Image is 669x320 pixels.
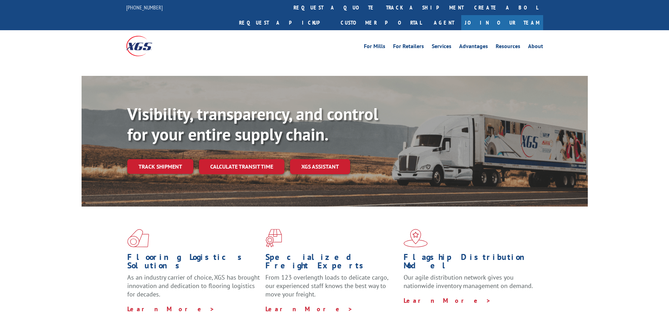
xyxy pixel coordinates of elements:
[265,253,398,273] h1: Specialized Freight Experts
[404,273,533,290] span: Our agile distribution network gives you nationwide inventory management on demand.
[127,253,260,273] h1: Flooring Logistics Solutions
[265,229,282,247] img: xgs-icon-focused-on-flooring-red
[199,159,284,174] a: Calculate transit time
[393,44,424,51] a: For Retailers
[432,44,451,51] a: Services
[335,15,427,30] a: Customer Portal
[404,296,491,305] a: Learn More >
[459,44,488,51] a: Advantages
[427,15,461,30] a: Agent
[461,15,543,30] a: Join Our Team
[290,159,350,174] a: XGS ASSISTANT
[127,305,215,313] a: Learn More >
[404,229,428,247] img: xgs-icon-flagship-distribution-model-red
[496,44,520,51] a: Resources
[127,159,193,174] a: Track shipment
[234,15,335,30] a: Request a pickup
[265,305,353,313] a: Learn More >
[127,273,260,298] span: As an industry carrier of choice, XGS has brought innovation and dedication to flooring logistics...
[404,253,536,273] h1: Flagship Distribution Model
[126,4,163,11] a: [PHONE_NUMBER]
[127,229,149,247] img: xgs-icon-total-supply-chain-intelligence-red
[364,44,385,51] a: For Mills
[265,273,398,305] p: From 123 overlength loads to delicate cargo, our experienced staff knows the best way to move you...
[127,103,378,145] b: Visibility, transparency, and control for your entire supply chain.
[528,44,543,51] a: About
